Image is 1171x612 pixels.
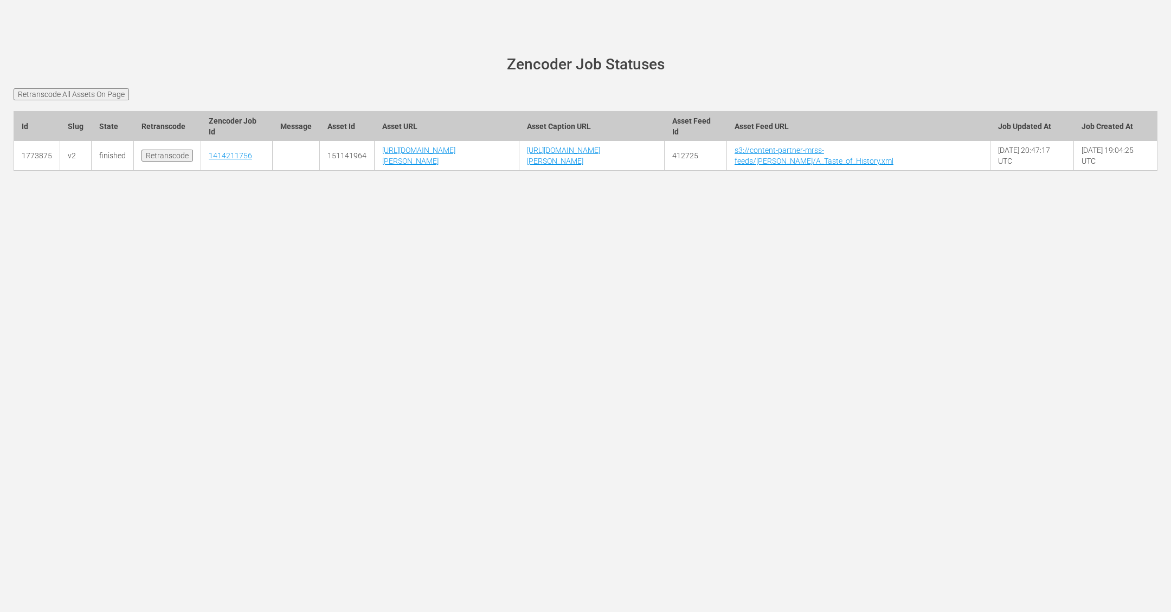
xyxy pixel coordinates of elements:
td: finished [92,141,134,171]
th: Job Updated At [990,111,1074,141]
input: Retranscode All Assets On Page [14,88,129,100]
td: [DATE] 20:47:17 UTC [990,141,1074,171]
th: Job Created At [1074,111,1157,141]
th: Zencoder Job Id [201,111,273,141]
th: Asset Feed Id [665,111,727,141]
th: Asset Caption URL [519,111,665,141]
a: [URL][DOMAIN_NAME][PERSON_NAME] [382,146,455,165]
a: 1414211756 [209,151,252,160]
th: Asset Feed URL [726,111,990,141]
td: 151141964 [319,141,374,171]
th: State [92,111,134,141]
h1: Zencoder Job Statuses [29,56,1142,73]
td: 1773875 [14,141,60,171]
th: Retranscode [134,111,201,141]
td: 412725 [665,141,727,171]
a: s3://content-partner-mrss-feeds/[PERSON_NAME]/A_Taste_of_History.xml [735,146,893,165]
th: Asset URL [374,111,519,141]
input: Retranscode [141,150,193,162]
a: [URL][DOMAIN_NAME][PERSON_NAME] [527,146,600,165]
th: Id [14,111,60,141]
th: Slug [60,111,92,141]
th: Asset Id [319,111,374,141]
td: v2 [60,141,92,171]
td: [DATE] 19:04:25 UTC [1074,141,1157,171]
th: Message [272,111,319,141]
